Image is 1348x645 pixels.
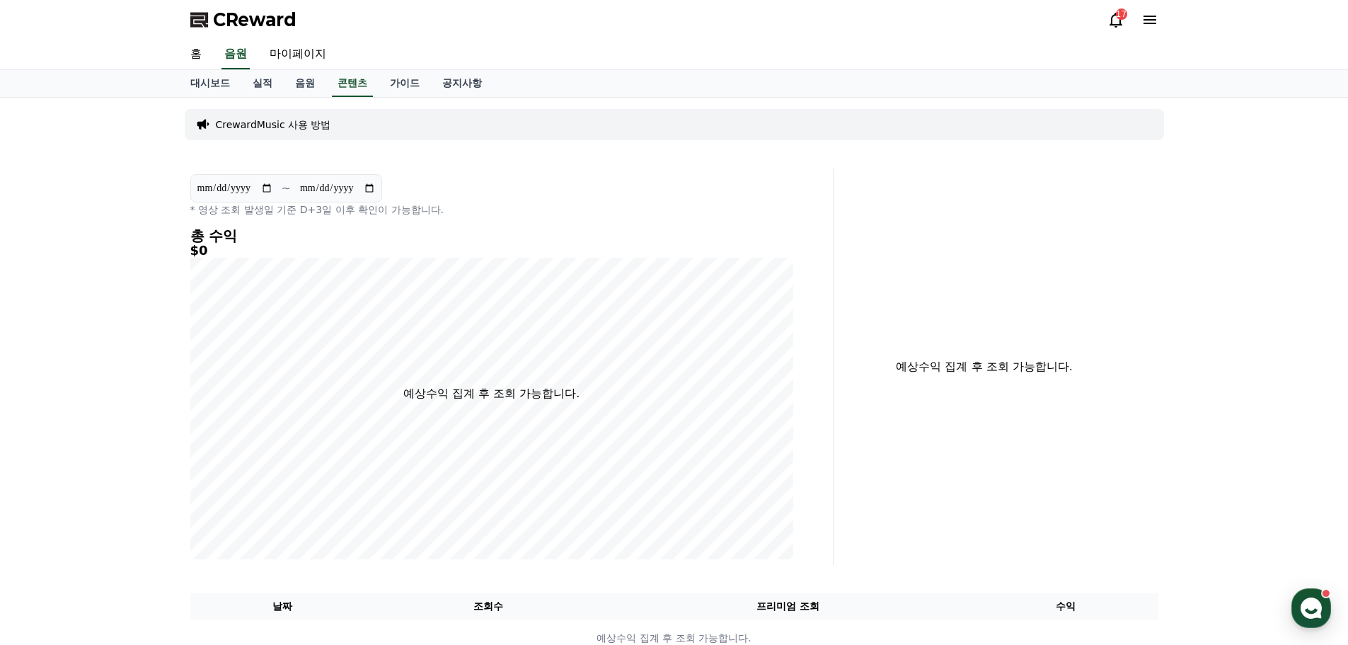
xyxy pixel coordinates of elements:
[332,70,373,97] a: 콘텐츠
[45,470,53,481] span: 홈
[93,449,183,484] a: 대화
[4,449,93,484] a: 홈
[284,70,326,97] a: 음원
[190,228,793,244] h4: 총 수익
[431,70,493,97] a: 공지사항
[190,244,793,258] h5: $0
[190,593,375,620] th: 날짜
[1107,11,1124,28] a: 17
[403,385,580,402] p: 예상수익 집계 후 조회 가능합니다.
[216,118,331,132] a: CrewardMusic 사용 방법
[129,471,146,482] span: 대화
[213,8,296,31] span: CReward
[845,358,1124,375] p: 예상수익 집계 후 조회 가능합니다.
[602,593,974,620] th: 프리미엄 조회
[379,70,431,97] a: 가이드
[183,449,272,484] a: 설정
[190,202,793,217] p: * 영상 조회 발생일 기준 D+3일 이후 확인이 가능합니다.
[179,40,213,69] a: 홈
[258,40,338,69] a: 마이페이지
[374,593,601,620] th: 조회수
[190,8,296,31] a: CReward
[1116,8,1127,20] div: 17
[179,70,241,97] a: 대시보드
[219,470,236,481] span: 설정
[241,70,284,97] a: 실적
[221,40,250,69] a: 음원
[282,180,291,197] p: ~
[974,593,1158,620] th: 수익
